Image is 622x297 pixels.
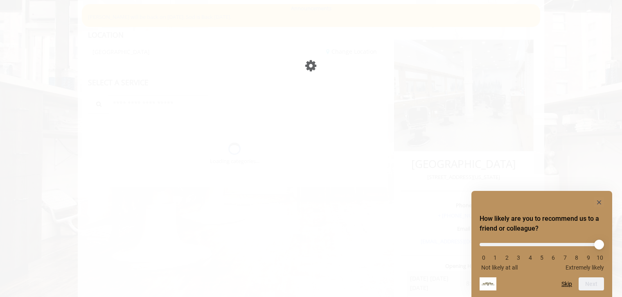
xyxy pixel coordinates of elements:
span: Extremely likely [566,264,604,271]
li: 4 [526,254,534,261]
li: 9 [584,254,593,261]
li: 3 [514,254,523,261]
li: 6 [549,254,557,261]
button: Next question [579,277,604,290]
div: How likely are you to recommend us to a friend or colleague? Select an option from 0 to 10, with ... [480,237,604,271]
li: 2 [503,254,511,261]
li: 8 [572,254,581,261]
li: 0 [480,254,488,261]
button: Hide survey [594,197,604,207]
div: How likely are you to recommend us to a friend or colleague? Select an option from 0 to 10, with ... [480,197,604,290]
li: 7 [561,254,569,261]
li: 10 [596,254,604,261]
li: 5 [538,254,546,261]
button: Skip [561,281,572,287]
li: 1 [491,254,499,261]
span: Not likely at all [481,264,518,271]
h2: How likely are you to recommend us to a friend or colleague? Select an option from 0 to 10, with ... [480,214,604,234]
